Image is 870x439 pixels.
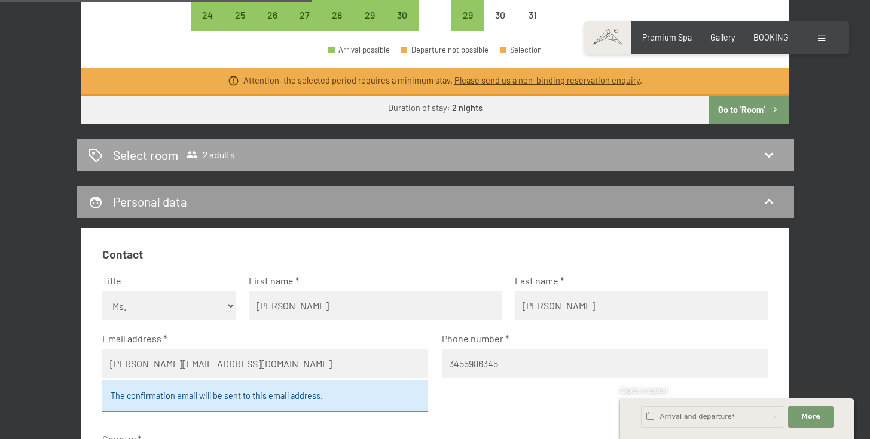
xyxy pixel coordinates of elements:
[453,10,483,40] div: 29
[788,406,834,428] button: More
[225,10,255,40] div: 25
[801,412,820,422] span: More
[186,149,235,161] span: 2 adults
[710,32,735,42] a: Gallery
[500,46,542,54] div: Selection
[249,274,492,287] label: First name
[322,10,352,40] div: 28
[642,32,692,42] a: Premium Spa
[452,103,483,113] b: 2 nights
[102,274,226,287] label: Title
[113,146,178,164] h2: Select room
[454,75,640,85] a: Please send us a non-binding reservation enquiry
[515,274,758,287] label: Last name
[257,10,287,40] div: 26
[401,46,489,54] div: Departure not possible
[388,102,483,114] div: Duration of stay:
[753,32,789,42] a: BOOKING
[518,10,548,40] div: 31
[328,46,390,54] div: Arrival possible
[243,75,642,87] div: Attention, the selected period requires a minimum stay. .
[113,194,187,209] h2: Personal data
[709,96,789,124] button: Go to ‘Room’
[442,332,758,345] label: Phone number
[102,380,428,412] div: The confirmation email will be sent to this email address.
[290,10,320,40] div: 27
[387,10,417,40] div: 30
[355,10,384,40] div: 29
[620,386,668,394] span: Express request
[102,349,428,378] input: Please be careful of your spelling
[193,10,222,40] div: 24
[102,247,143,263] legend: Contact
[486,10,515,40] div: 30
[102,332,419,345] label: Email address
